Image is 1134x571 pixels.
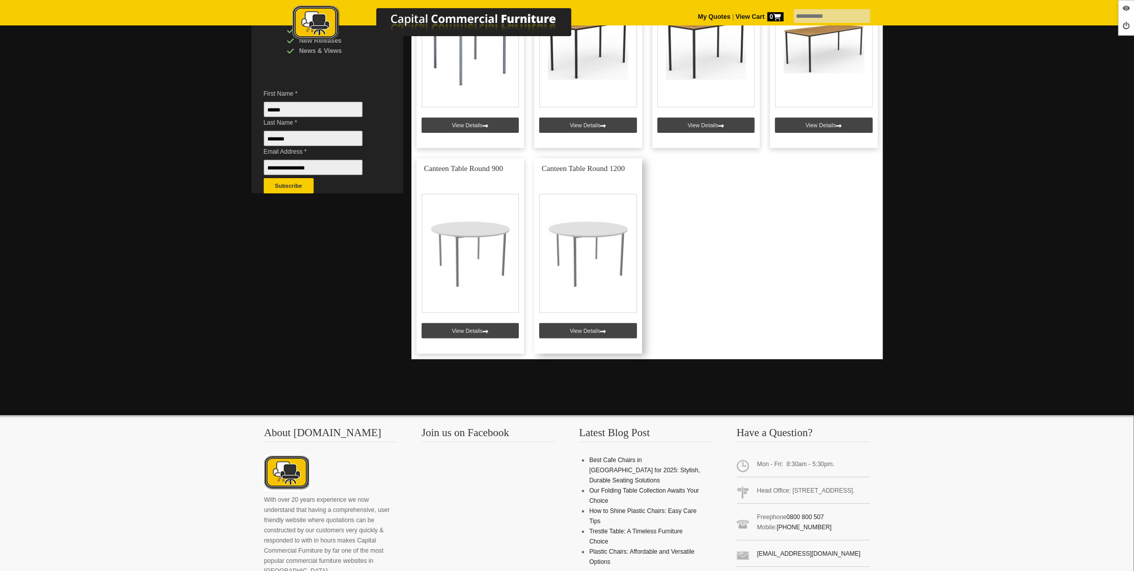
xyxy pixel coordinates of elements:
img: Capital Commercial Furniture Logo [264,5,621,42]
img: About CCFNZ Logo [264,455,309,492]
strong: View Cart [736,13,784,20]
span: Mon - Fri: 8:30am - 5:30pm. [737,455,870,477]
h3: About [DOMAIN_NAME] [264,427,398,442]
a: [EMAIL_ADDRESS][DOMAIN_NAME] [757,550,861,557]
a: View Cart0 [734,13,783,20]
span: First Name * [264,89,378,99]
a: Best Cafe Chairs in [GEOGRAPHIC_DATA] for 2025: Stylish, Durable Seating Solutions [589,456,700,484]
input: Last Name * [264,131,363,146]
h3: Latest Blog Post [579,427,712,442]
a: How to Shine Plastic Chairs: Easy Care Tips [589,507,697,525]
span: 0 [767,12,784,21]
a: Trestle Table: A Timeless Furniture Choice [589,528,682,545]
a: 0800 800 507 [787,513,824,521]
span: Freephone Mobile: [737,508,870,540]
a: My Quotes [698,13,731,20]
a: Plastic Chairs: Affordable and Versatile Options [589,548,695,565]
input: Email Address * [264,160,363,175]
a: Capital Commercial Furniture Logo [264,5,621,45]
span: Last Name * [264,118,378,128]
input: First Name * [264,102,363,117]
h3: Join us on Facebook [422,427,555,442]
iframe: fb:page Facebook Social Plugin [422,455,554,567]
span: Email Address * [264,147,378,157]
button: Subscribe [264,178,314,193]
a: [PHONE_NUMBER] [777,524,832,531]
div: News & Views [287,46,383,56]
h3: Have a Question? [737,427,870,442]
a: Our Folding Table Collection Awaits Your Choice [589,487,699,504]
span: Head Office: [STREET_ADDRESS]. [737,481,870,504]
